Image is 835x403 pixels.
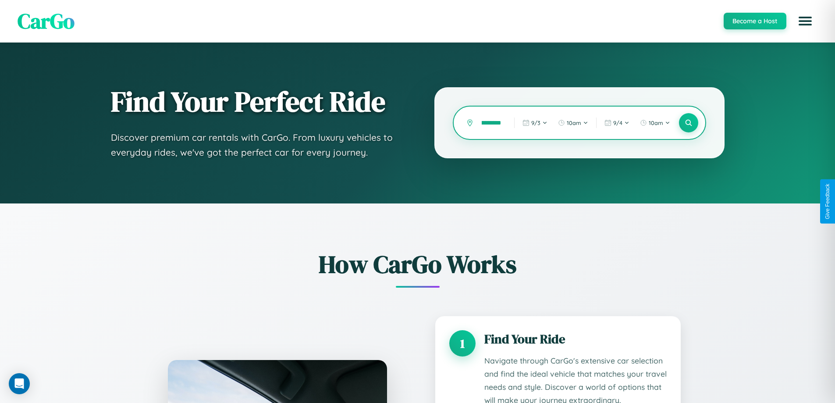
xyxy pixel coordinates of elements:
span: CarGo [18,7,75,36]
button: Open menu [793,9,817,33]
button: 10am [636,116,675,130]
div: 1 [449,330,476,357]
button: 9/4 [600,116,634,130]
span: 9 / 4 [613,119,622,126]
span: 9 / 3 [531,119,540,126]
div: Give Feedback [824,184,831,219]
button: 9/3 [518,116,552,130]
span: 10am [567,119,581,126]
span: 10am [649,119,663,126]
button: Become a Host [724,13,786,29]
h2: How CarGo Works [155,247,681,281]
p: Discover premium car rentals with CarGo. From luxury vehicles to everyday rides, we've got the pe... [111,130,399,160]
h3: Find Your Ride [484,330,667,348]
div: Open Intercom Messenger [9,373,30,394]
button: 10am [554,116,593,130]
h1: Find Your Perfect Ride [111,86,399,117]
